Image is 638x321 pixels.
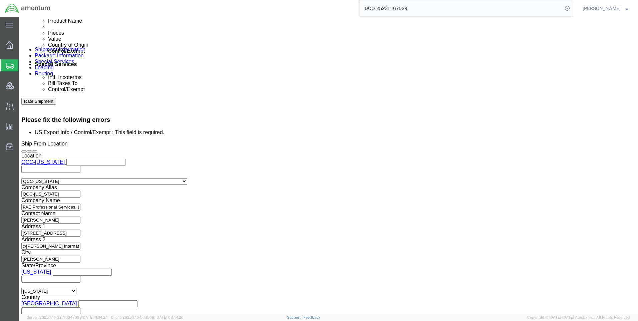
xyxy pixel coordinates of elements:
a: Support [287,315,304,319]
span: Server: 2025.17.0-327f6347098 [27,315,108,319]
button: [PERSON_NAME] [582,4,629,12]
span: Client: 2025.17.0-5dd568f [111,315,184,319]
span: Copyright © [DATE]-[DATE] Agistix Inc., All Rights Reserved [527,315,630,320]
span: Ray Cheatteam [583,5,621,12]
img: logo [5,3,51,13]
span: [DATE] 08:44:20 [155,315,184,319]
a: Feedback [303,315,320,319]
input: Search for shipment number, reference number [360,0,563,16]
span: [DATE] 11:04:24 [82,315,108,319]
iframe: FS Legacy Container [19,17,638,314]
